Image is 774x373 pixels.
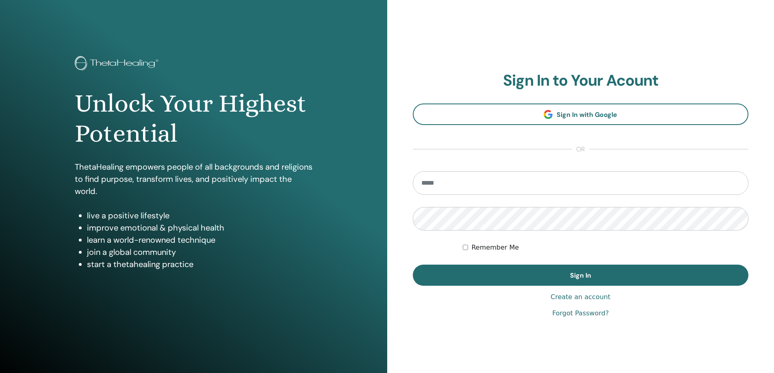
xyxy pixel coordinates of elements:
li: learn a world-renowned technique [87,234,312,246]
a: Forgot Password? [552,308,609,318]
a: Create an account [551,292,610,302]
h2: Sign In to Your Acount [413,71,749,90]
li: join a global community [87,246,312,258]
p: ThetaHealing empowers people of all backgrounds and religions to find purpose, transform lives, a... [75,161,312,197]
li: improve emotional & physical health [87,222,312,234]
span: Sign In with Google [557,110,617,119]
li: live a positive lifestyle [87,209,312,222]
span: Sign In [570,271,591,280]
span: or [572,144,589,154]
li: start a thetahealing practice [87,258,312,270]
a: Sign In with Google [413,103,749,125]
div: Keep me authenticated indefinitely or until I manually logout [463,243,748,252]
button: Sign In [413,265,749,286]
label: Remember Me [471,243,519,252]
h1: Unlock Your Highest Potential [75,88,312,149]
